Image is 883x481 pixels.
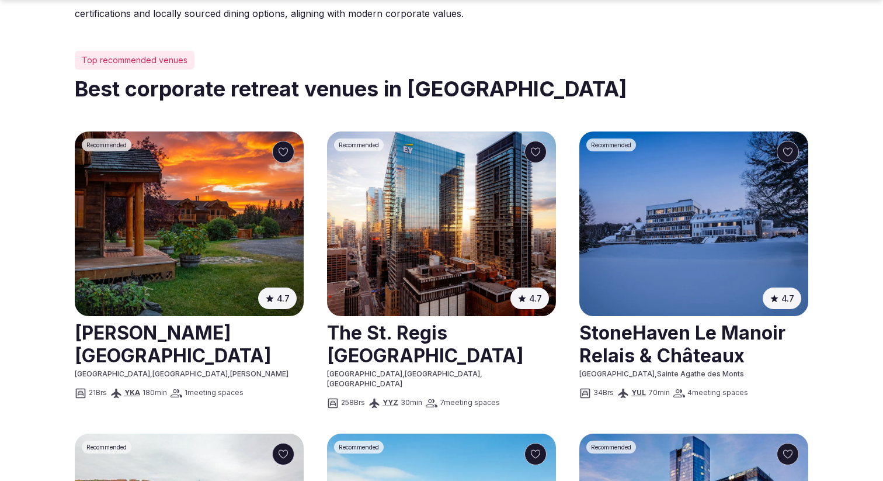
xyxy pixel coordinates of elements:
[230,369,288,378] span: [PERSON_NAME]
[586,441,636,454] div: Recommended
[579,369,655,378] span: [GEOGRAPHIC_DATA]
[75,74,808,103] h2: Best corporate retreat venues in [GEOGRAPHIC_DATA]
[142,388,167,398] span: 180 min
[150,369,152,378] span: ,
[510,288,549,309] button: 4.7
[383,398,398,407] a: YYZ
[327,369,402,378] span: [GEOGRAPHIC_DATA]
[228,369,230,378] span: ,
[327,317,556,369] a: View venue
[75,369,150,378] span: [GEOGRAPHIC_DATA]
[579,317,808,369] h2: StoneHaven Le Manoir Relais & Châteaux
[593,388,614,398] span: 34 Brs
[440,398,500,408] span: 7 meeting spaces
[75,132,304,316] a: See Echo Valley Ranch & Spa
[327,379,402,388] span: [GEOGRAPHIC_DATA]
[75,317,304,369] a: View venue
[258,288,297,309] button: 4.7
[657,369,744,378] span: Sainte Agathe des Monts
[82,139,131,151] div: Recommended
[86,443,127,451] span: Recommended
[327,132,556,316] img: The St. Regis Toronto
[687,388,748,398] span: 4 meeting spaces
[277,292,290,304] span: 4.7
[75,317,304,369] h2: [PERSON_NAME][GEOGRAPHIC_DATA]
[339,141,379,149] span: Recommended
[781,292,794,304] span: 4.7
[327,132,556,316] a: See The St. Regis Toronto
[82,441,131,454] div: Recommended
[591,141,631,149] span: Recommended
[124,388,140,397] a: YKA
[763,288,801,309] button: 4.7
[586,139,636,151] div: Recommended
[655,369,657,378] span: ,
[579,317,808,369] a: View venue
[402,369,405,378] span: ,
[529,292,542,304] span: 4.7
[405,369,480,378] span: [GEOGRAPHIC_DATA]
[631,388,646,397] a: YUL
[334,139,384,151] div: Recommended
[327,317,556,369] h2: The St. Regis [GEOGRAPHIC_DATA]
[89,388,107,398] span: 21 Brs
[648,388,670,398] span: 70 min
[75,132,304,316] img: Echo Valley Ranch & Spa
[152,369,228,378] span: [GEOGRAPHIC_DATA]
[86,141,127,149] span: Recommended
[401,398,422,408] span: 30 min
[480,369,482,378] span: ,
[341,398,365,408] span: 258 Brs
[185,388,244,398] span: 1 meeting spaces
[334,441,384,454] div: Recommended
[579,132,808,316] a: See StoneHaven Le Manoir Relais & Châteaux
[579,132,808,316] img: StoneHaven Le Manoir Relais & Châteaux
[591,443,631,451] span: Recommended
[75,51,194,70] div: Top recommended venues
[339,443,379,451] span: Recommended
